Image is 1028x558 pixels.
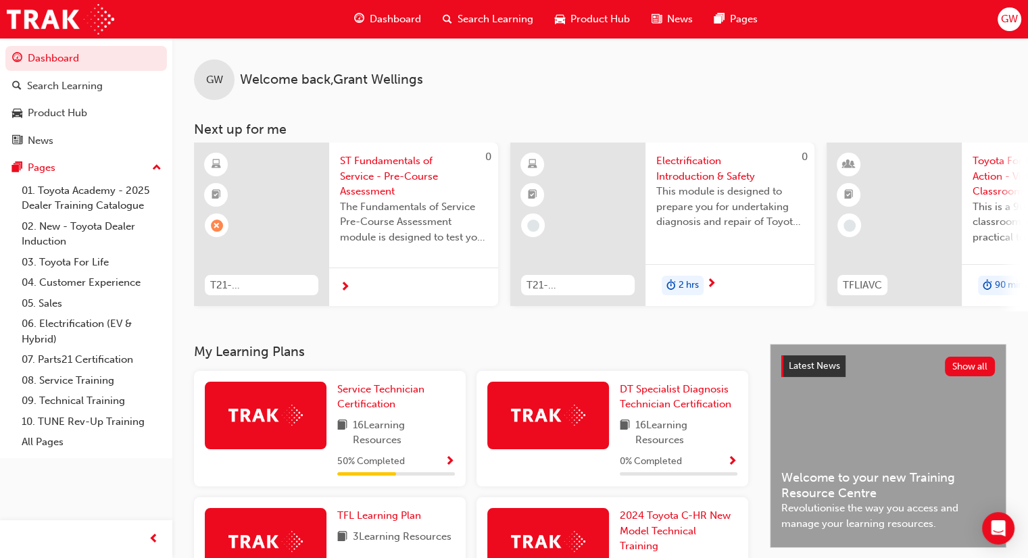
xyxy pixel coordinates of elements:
[337,454,405,470] span: 50 % Completed
[206,72,223,88] span: GW
[844,156,854,174] span: learningResourceType_INSTRUCTOR_LED-icon
[445,456,455,468] span: Show Progress
[5,46,167,71] a: Dashboard
[5,43,167,155] button: DashboardSearch LearningProduct HubNews
[240,72,423,88] span: Welcome back , Grant Wellings
[211,220,223,232] span: learningRecordVerb_FAIL-icon
[544,5,641,33] a: car-iconProduct Hub
[781,470,995,501] span: Welcome to your new Training Resource Centre
[28,105,87,121] div: Product Hub
[337,529,347,546] span: book-icon
[337,508,426,524] a: TFL Learning Plan
[995,278,1027,293] span: 90 mins
[652,11,662,28] span: news-icon
[432,5,544,33] a: search-iconSearch Learning
[340,199,487,245] span: The Fundamentals of Service Pre-Course Assessment module is designed to test your learning and un...
[228,531,303,552] img: Trak
[802,151,808,163] span: 0
[641,5,704,33] a: news-iconNews
[337,509,421,522] span: TFL Learning Plan
[485,151,491,163] span: 0
[16,293,167,314] a: 05. Sales
[843,220,856,232] span: learningRecordVerb_NONE-icon
[16,216,167,252] a: 02. New - Toyota Dealer Induction
[620,509,731,552] span: 2024 Toyota C-HR New Model Technical Training
[458,11,533,27] span: Search Learning
[16,252,167,273] a: 03. Toyota For Life
[555,11,565,28] span: car-icon
[445,453,455,470] button: Show Progress
[16,370,167,391] a: 08. Service Training
[152,159,162,177] span: up-icon
[511,531,585,552] img: Trak
[354,11,364,28] span: guage-icon
[704,5,768,33] a: pages-iconPages
[340,153,487,199] span: ST Fundamentals of Service - Pre-Course Assessment
[511,405,585,426] img: Trak
[998,7,1021,31] button: GW
[727,456,737,468] span: Show Progress
[5,101,167,126] a: Product Hub
[353,417,455,448] span: 16 Learning Resources
[843,278,882,293] span: TFLIAVC
[714,11,725,28] span: pages-icon
[16,313,167,349] a: 06. Electrification (EV & Hybrid)
[679,278,699,293] span: 2 hrs
[353,529,451,546] span: 3 Learning Resources
[5,128,167,153] a: News
[12,53,22,65] span: guage-icon
[16,432,167,453] a: All Pages
[212,186,221,204] span: booktick-icon
[982,512,1014,544] div: Open Intercom Messenger
[337,382,455,412] a: Service Technician Certification
[210,278,313,293] span: T21-STFOS_PRE_EXAM
[337,383,424,411] span: Service Technician Certification
[620,508,737,554] a: 2024 Toyota C-HR New Model Technical Training
[340,282,350,294] span: next-icon
[781,355,995,377] a: Latest NewsShow all
[727,453,737,470] button: Show Progress
[527,220,539,232] span: learningRecordVerb_NONE-icon
[12,135,22,147] span: news-icon
[656,153,804,184] span: Electrification Introduction & Safety
[27,78,103,94] div: Search Learning
[7,4,114,34] img: Trak
[16,349,167,370] a: 07. Parts21 Certification
[527,278,629,293] span: T21-FOD_HVIS_PREREQ
[16,272,167,293] a: 04. Customer Experience
[28,160,55,176] div: Pages
[667,11,693,27] span: News
[770,344,1006,548] a: Latest NewsShow allWelcome to your new Training Resource CentreRevolutionise the way you access a...
[5,155,167,180] button: Pages
[228,405,303,426] img: Trak
[28,133,53,149] div: News
[620,382,737,412] a: DT Specialist Diagnosis Technician Certification
[370,11,421,27] span: Dashboard
[570,11,630,27] span: Product Hub
[781,501,995,531] span: Revolutionise the way you access and manage your learning resources.
[528,186,537,204] span: booktick-icon
[337,417,347,448] span: book-icon
[5,74,167,99] a: Search Learning
[510,143,814,306] a: 0T21-FOD_HVIS_PREREQElectrification Introduction & SafetyThis module is designed to prepare you f...
[620,454,682,470] span: 0 % Completed
[789,360,840,372] span: Latest News
[635,417,737,448] span: 16 Learning Resources
[443,11,452,28] span: search-icon
[706,278,716,290] span: next-icon
[16,390,167,411] a: 09. Technical Training
[983,277,992,295] span: duration-icon
[172,122,1028,137] h3: Next up for me
[343,5,432,33] a: guage-iconDashboard
[528,156,537,174] span: learningResourceType_ELEARNING-icon
[620,383,731,411] span: DT Specialist Diagnosis Technician Certification
[194,344,748,359] h3: My Learning Plans
[212,156,221,174] span: learningResourceType_ELEARNING-icon
[194,143,498,306] a: 0T21-STFOS_PRE_EXAMST Fundamentals of Service - Pre-Course AssessmentThe Fundamentals of Service ...
[16,411,167,432] a: 10. TUNE Rev-Up Training
[149,531,159,548] span: prev-icon
[844,186,854,204] span: booktick-icon
[730,11,758,27] span: Pages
